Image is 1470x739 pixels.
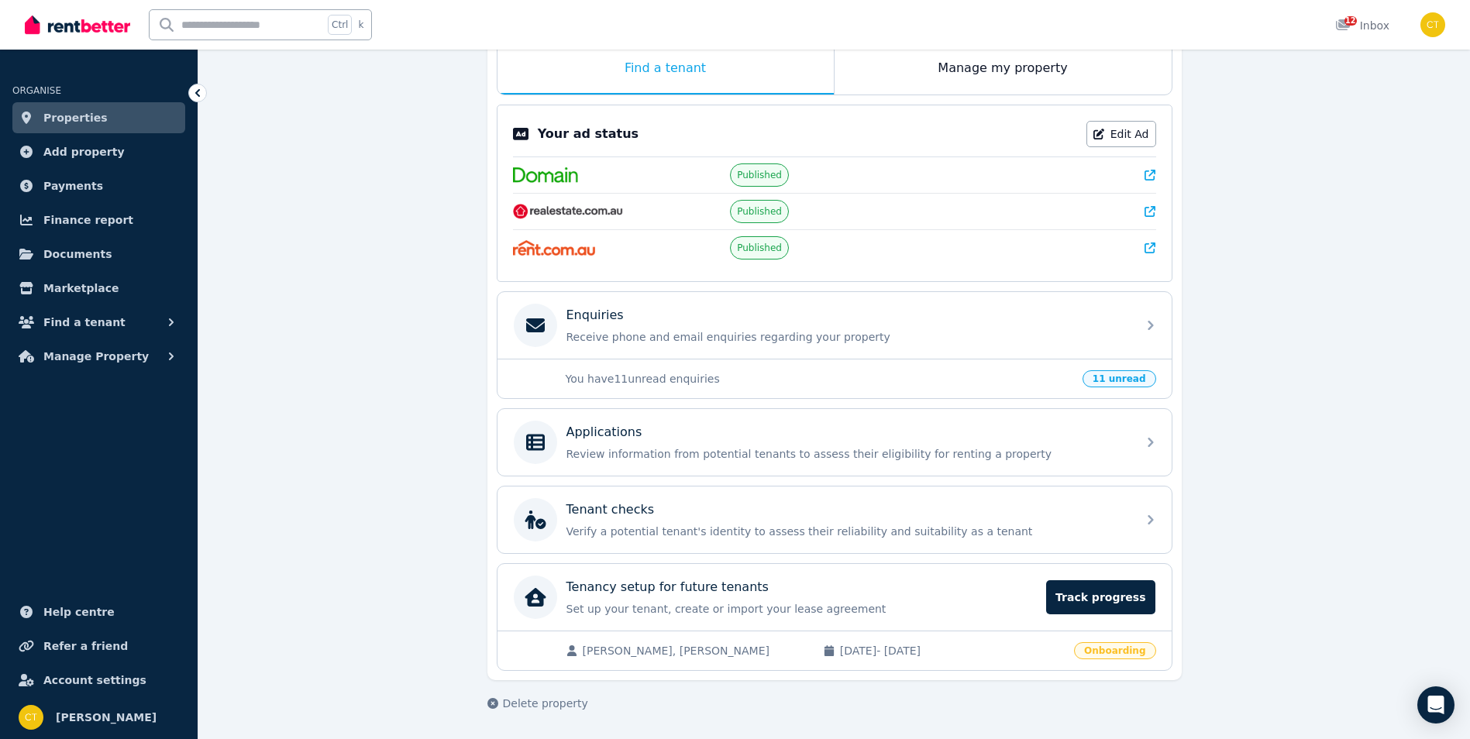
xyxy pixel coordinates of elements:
p: Tenant checks [566,500,655,519]
a: Marketplace [12,273,185,304]
span: Payments [43,177,103,195]
span: 11 unread [1083,370,1156,387]
span: Ctrl [328,15,352,35]
a: Add property [12,136,185,167]
span: [PERSON_NAME], [PERSON_NAME] [583,643,807,658]
p: Applications [566,423,642,442]
span: Published [737,242,782,254]
p: Tenancy setup for future tenants [566,578,769,596]
span: 12 [1344,16,1357,26]
a: Tenancy setup for future tenantsSet up your tenant, create or import your lease agreementTrack pr... [497,564,1172,631]
img: RealEstate.com.au [513,204,624,219]
button: Find a tenant [12,307,185,338]
div: Open Intercom Messenger [1417,686,1455,724]
span: Help centre [43,603,115,621]
p: Receive phone and email enquiries regarding your property [566,329,1127,345]
div: Manage my property [835,43,1172,95]
img: RentBetter [25,13,130,36]
span: Published [737,169,782,181]
span: Find a tenant [43,313,126,332]
span: [DATE] - [DATE] [840,643,1065,658]
p: Verify a potential tenant's identity to assess their reliability and suitability as a tenant [566,524,1127,539]
button: Manage Property [12,341,185,372]
a: Properties [12,102,185,133]
p: You have 11 unread enquiries [566,371,1073,387]
span: Finance report [43,211,133,229]
a: Finance report [12,205,185,235]
p: Set up your tenant, create or import your lease agreement [566,601,1038,617]
img: Rent.com.au [513,240,596,256]
a: Refer a friend [12,631,185,662]
span: Properties [43,108,108,127]
a: EnquiriesReceive phone and email enquiries regarding your property [497,292,1172,359]
span: Onboarding [1074,642,1155,659]
span: [PERSON_NAME] [56,708,157,727]
p: Review information from potential tenants to assess their eligibility for renting a property [566,446,1127,462]
span: Account settings [43,671,146,689]
p: Your ad status [538,125,639,143]
span: Marketplace [43,279,119,297]
span: Documents [43,245,112,263]
span: Delete property [503,696,588,711]
a: Edit Ad [1086,121,1156,147]
span: Manage Property [43,347,149,366]
span: Add property [43,143,125,161]
p: Enquiries [566,306,624,325]
a: ApplicationsReview information from potential tenants to assess their eligibility for renting a p... [497,409,1172,476]
span: ORGANISE [12,85,61,96]
span: Refer a friend [43,637,128,655]
button: Delete property [487,696,588,711]
img: Clare Thomas [19,705,43,730]
span: Track progress [1046,580,1155,614]
div: Find a tenant [497,43,834,95]
div: Inbox [1335,18,1389,33]
a: Documents [12,239,185,270]
img: Clare Thomas [1420,12,1445,37]
a: Payments [12,170,185,201]
span: k [358,19,363,31]
a: Account settings [12,665,185,696]
img: Domain.com.au [513,167,578,183]
span: Published [737,205,782,218]
a: Help centre [12,596,185,627]
a: Tenant checksVerify a potential tenant's identity to assess their reliability and suitability as ... [497,486,1172,553]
